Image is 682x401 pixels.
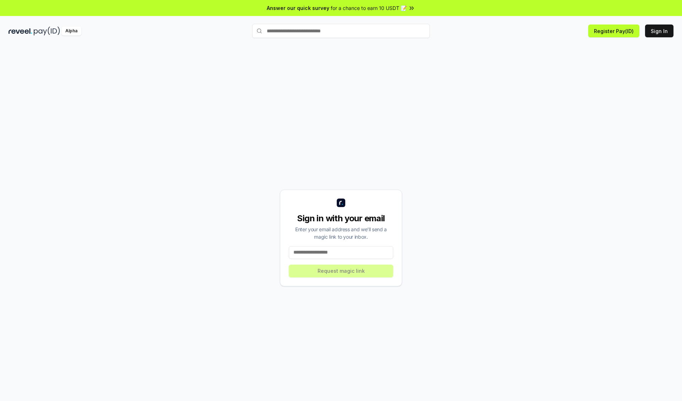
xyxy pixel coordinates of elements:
div: Alpha [61,27,81,36]
img: logo_small [337,199,345,207]
img: pay_id [34,27,60,36]
span: Answer our quick survey [267,4,329,12]
button: Register Pay(ID) [588,25,639,37]
img: reveel_dark [9,27,32,36]
button: Sign In [645,25,673,37]
span: for a chance to earn 10 USDT 📝 [331,4,407,12]
div: Enter your email address and we’ll send a magic link to your inbox. [289,226,393,240]
div: Sign in with your email [289,213,393,224]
